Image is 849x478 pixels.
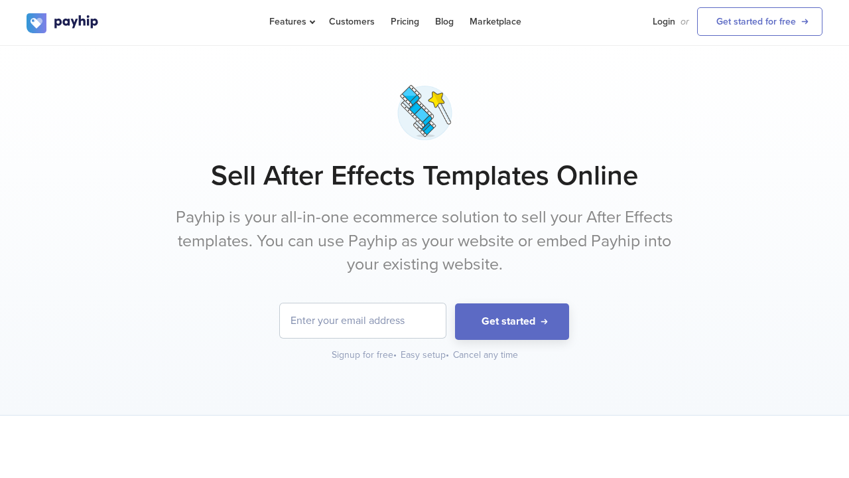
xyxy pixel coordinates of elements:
[332,349,398,362] div: Signup for free
[455,303,569,340] button: Get started
[27,159,822,193] h1: Sell After Effects Templates Online
[453,349,518,362] div: Cancel any time
[391,79,458,146] img: video-editing-2-tq10jfw05om3161i2022d.png
[393,349,397,360] span: •
[27,13,99,33] img: logo.svg
[176,206,673,277] p: Payhip is your all-in-one ecommerce solution to sell your After Effects templates. You can use Pa...
[697,7,822,36] a: Get started for free
[401,349,450,362] div: Easy setup
[446,349,449,360] span: •
[280,303,446,338] input: Enter your email address
[269,16,313,27] span: Features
